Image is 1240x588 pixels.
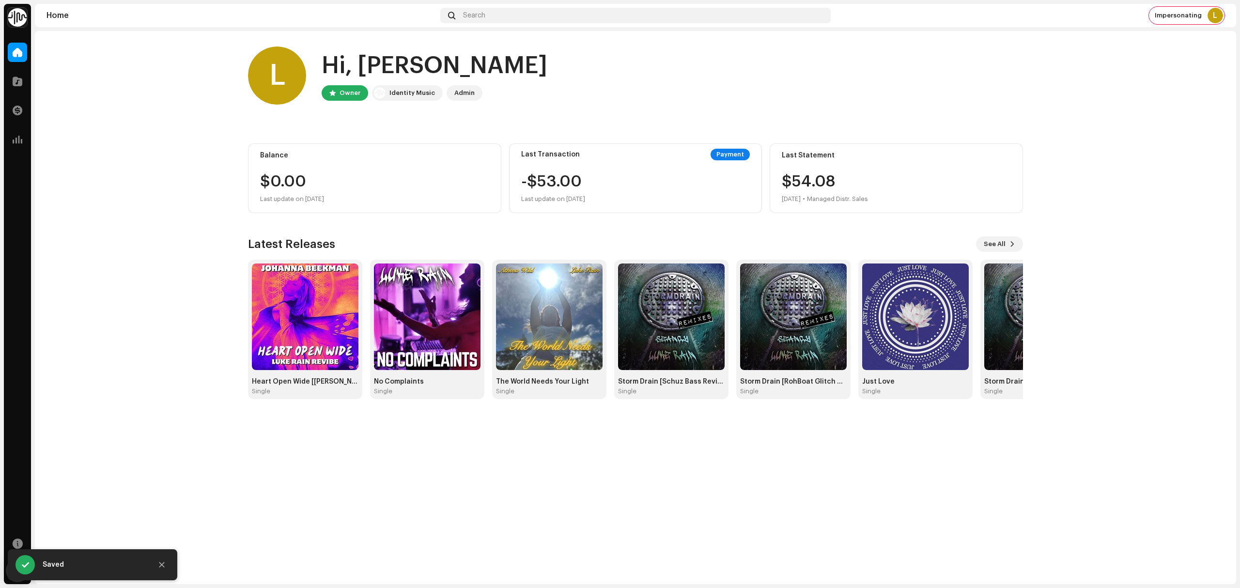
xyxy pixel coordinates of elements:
div: Single [496,387,514,395]
div: Admin [454,87,475,99]
div: Owner [340,87,360,99]
re-o-card-value: Last Statement [770,143,1023,213]
div: The World Needs Your Light [496,378,603,386]
div: Just Love [862,378,969,386]
div: Last Statement [782,152,1011,159]
div: Payment [711,149,750,160]
div: Storm Drain [Schuz Bass Revibe] [618,378,725,386]
div: Single [618,387,636,395]
div: Single [740,387,759,395]
div: L [1208,8,1223,23]
span: Impersonating [1155,12,1202,19]
div: Home [46,12,436,19]
img: a01d8aa0-3daa-4496-a2be-1f3db05d76a9 [862,263,969,370]
div: Single [984,387,1003,395]
div: Saved [43,559,144,571]
div: L [248,46,306,105]
div: Storm Drain [[PERSON_NAME] Dubstep Revibe] [984,378,1091,386]
div: Single [374,387,392,395]
img: 0f74c21f-6d1c-4dbc-9196-dbddad53419e [374,87,386,99]
img: 7b80b8da-e209-4a58-aa12-4e3202faf901 [740,263,847,370]
h3: Latest Releases [248,236,335,252]
div: Managed Distr. Sales [807,193,868,205]
img: d293b613-6cf3-485b-ae15-bdbd6c856edc [252,263,358,370]
div: • [803,193,805,205]
button: See All [976,236,1023,252]
span: Search [463,12,485,19]
div: Last update on [DATE] [260,193,489,205]
div: Single [252,387,270,395]
div: Storm Drain [RohBoat Glitch Hop Revibe] [740,378,847,386]
img: a111f1c5-c619-42a3-b145-ceb9d39dfd5e [618,263,725,370]
div: Heart Open Wide [[PERSON_NAME] Revibe] [252,378,358,386]
div: Hi, [PERSON_NAME] [322,50,547,81]
img: 5f7d5429-31a3-404a-8c9e-1e0d622d9bf4 [984,263,1091,370]
div: Single [862,387,881,395]
div: [DATE] [782,193,801,205]
img: 68c09a35-94ee-40b0-96e7-4fa4459280dd [496,263,603,370]
img: ab3aab75-c6d2-49a0-b0b6-46e3a3b7d494 [374,263,480,370]
div: No Complaints [374,378,480,386]
div: Open Intercom Messenger [6,559,29,582]
div: Last Transaction [521,151,580,158]
re-o-card-value: Balance [248,143,501,213]
img: 0f74c21f-6d1c-4dbc-9196-dbddad53419e [8,8,27,27]
div: Balance [260,152,489,159]
div: Last update on [DATE] [521,193,585,205]
button: Close [152,555,171,574]
span: See All [984,234,1006,254]
div: Identity Music [389,87,435,99]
